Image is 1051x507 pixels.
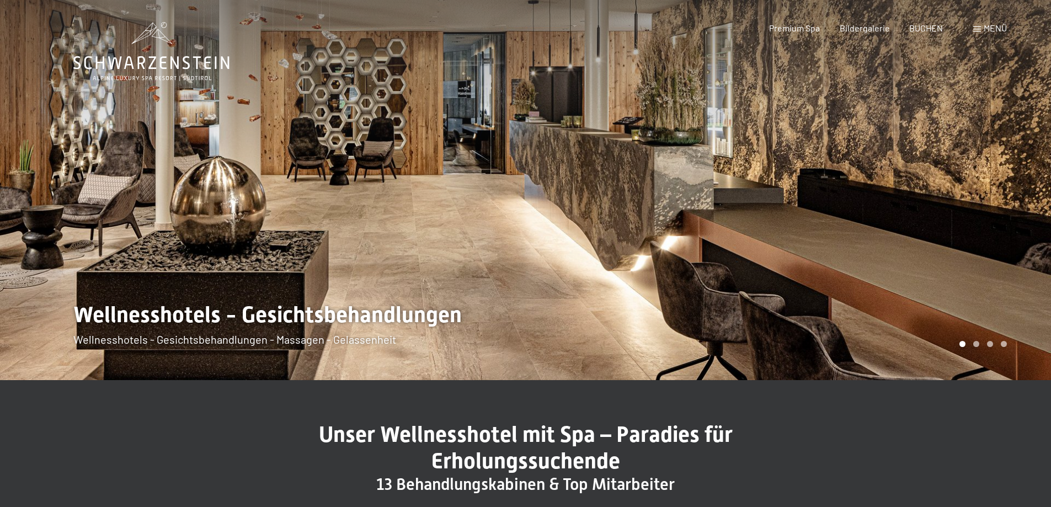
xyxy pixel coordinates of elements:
[840,23,890,33] a: Bildergalerie
[956,341,1007,347] div: Carousel Pagination
[984,23,1007,33] span: Menü
[973,341,979,347] div: Carousel Page 2
[1001,341,1007,347] div: Carousel Page 4
[959,341,965,347] div: Carousel Page 1 (Current Slide)
[909,23,943,33] a: BUCHEN
[987,341,993,347] div: Carousel Page 3
[769,23,820,33] a: Premium Spa
[376,474,675,494] span: 13 Behandlungskabinen & Top Mitarbeiter
[319,421,733,474] span: Unser Wellnesshotel mit Spa – Paradies für Erholungssuchende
